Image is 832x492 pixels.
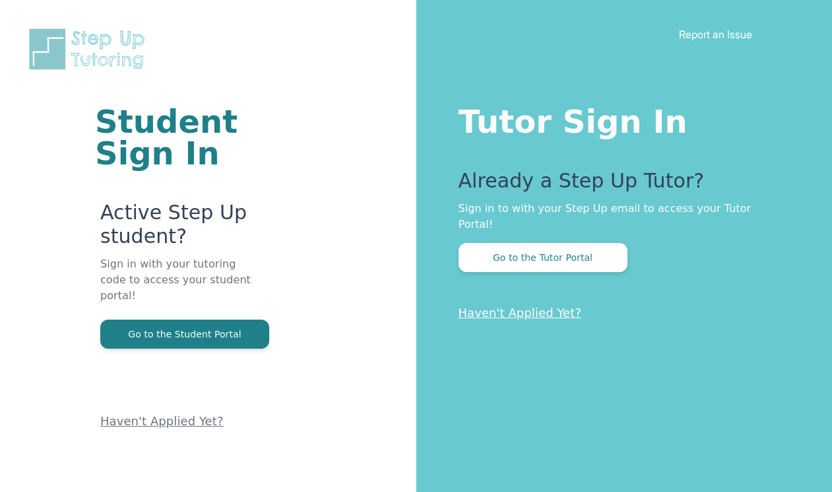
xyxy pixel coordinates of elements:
[100,328,269,340] a: Go to the Student Portal
[100,256,258,320] p: Sign in with your tutoring code to access your student portal!
[459,100,780,137] h1: Tutor Sign In
[100,414,224,428] a: Haven't Applied Yet?
[26,26,153,72] img: Step Up Tutoring horizontal logo
[100,320,269,349] button: Go to the Student Portal
[95,106,258,169] h1: Student Sign In
[679,28,752,41] a: Report an Issue
[100,201,258,256] p: Active Step Up student?
[459,251,627,264] a: Go to the Tutor Portal
[459,243,627,272] button: Go to the Tutor Portal
[459,201,780,232] p: Sign in to with your Step Up email to access your Tutor Portal!
[459,306,582,320] a: Haven't Applied Yet?
[459,169,780,201] p: Already a Step Up Tutor?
